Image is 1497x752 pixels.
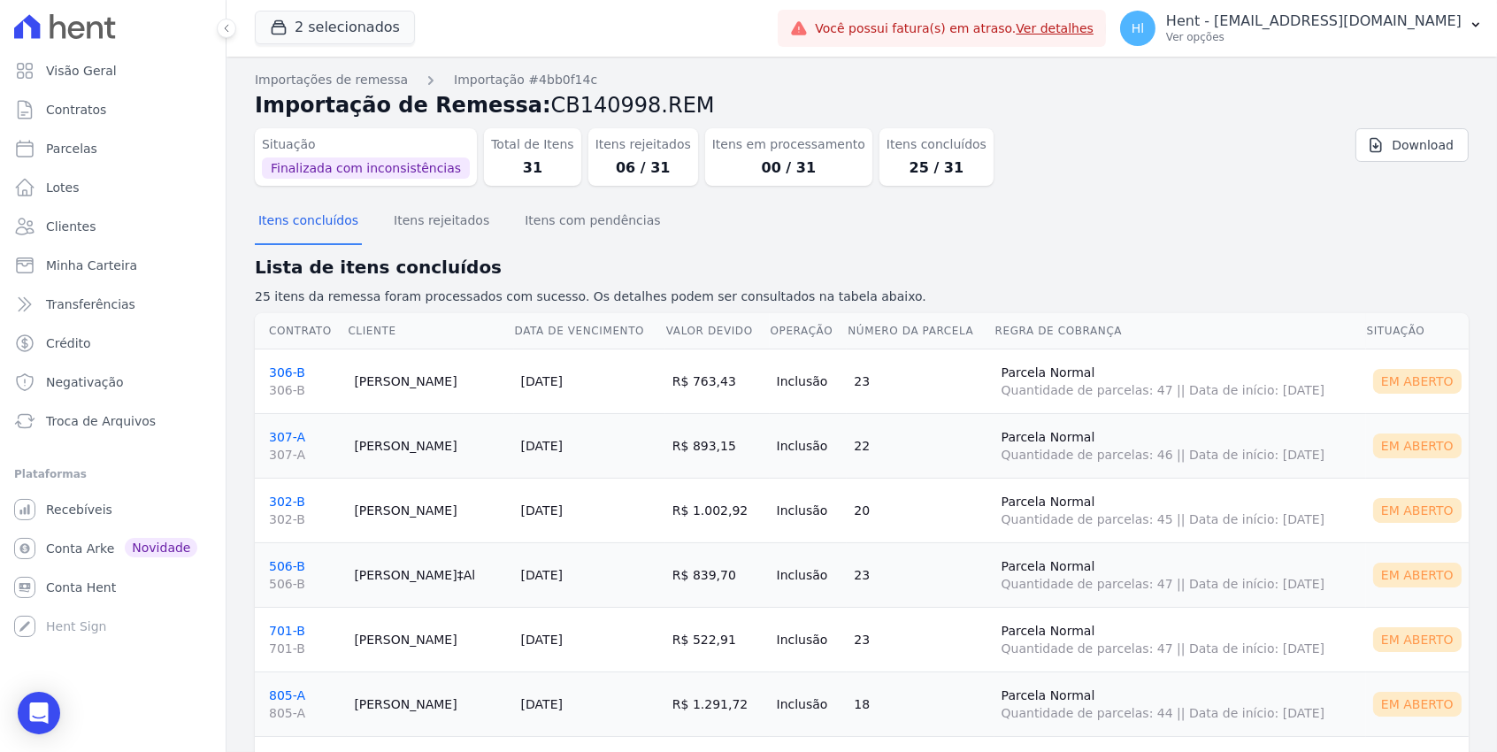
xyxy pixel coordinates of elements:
[887,157,986,179] dd: 25 / 31
[269,495,340,528] a: 302-B302-B
[7,209,219,244] a: Clientes
[255,199,362,245] button: Itens concluídos
[770,542,848,607] td: Inclusão
[1002,381,1359,399] span: Quantidade de parcelas: 47 || Data de início: [DATE]
[994,542,1366,607] td: Parcela Normal
[1373,563,1462,587] div: Em Aberto
[1002,446,1359,464] span: Quantidade de parcelas: 46 || Data de início: [DATE]
[347,542,513,607] td: [PERSON_NAME]‡Al
[18,692,60,734] div: Open Intercom Messenger
[1373,692,1462,717] div: Em Aberto
[7,92,219,127] a: Contratos
[514,349,665,413] td: [DATE]
[994,607,1366,671] td: Parcela Normal
[7,287,219,322] a: Transferências
[255,71,408,89] a: Importações de remessa
[1016,21,1094,35] a: Ver detalhes
[7,364,219,400] a: Negativação
[255,313,347,349] th: Contrato
[665,607,770,671] td: R$ 522,91
[46,412,156,430] span: Troca de Arquivos
[1002,640,1359,657] span: Quantidade de parcelas: 47 || Data de início: [DATE]
[347,349,513,413] td: [PERSON_NAME]
[1166,30,1462,44] p: Ver opções
[7,248,219,283] a: Minha Carteira
[514,607,665,671] td: [DATE]
[994,478,1366,542] td: Parcela Normal
[269,688,340,722] a: 805-A805-A
[46,257,137,274] span: Minha Carteira
[514,542,665,607] td: [DATE]
[712,135,865,154] dt: Itens em processamento
[1002,704,1359,722] span: Quantidade de parcelas: 44 || Data de início: [DATE]
[269,446,340,464] span: 307-A
[255,288,1469,306] p: 25 itens da remessa foram processados com sucesso. Os detalhes podem ser consultados na tabela ab...
[454,71,597,89] a: Importação #4bb0f14c
[46,101,106,119] span: Contratos
[1373,627,1462,652] div: Em Aberto
[1355,128,1469,162] a: Download
[262,157,470,179] span: Finalizada com inconsistências
[1373,434,1462,458] div: Em Aberto
[665,478,770,542] td: R$ 1.002,92
[46,179,80,196] span: Lotes
[347,607,513,671] td: [PERSON_NAME]
[1132,22,1144,35] span: Hl
[255,11,415,44] button: 2 selecionados
[7,403,219,439] a: Troca de Arquivos
[770,413,848,478] td: Inclusão
[770,313,848,349] th: Operação
[770,671,848,736] td: Inclusão
[994,349,1366,413] td: Parcela Normal
[347,671,513,736] td: [PERSON_NAME]
[847,413,994,478] td: 22
[255,89,1469,121] h2: Importação de Remessa:
[255,254,1469,280] h2: Lista de itens concluídos
[847,349,994,413] td: 23
[1373,369,1462,394] div: Em Aberto
[514,478,665,542] td: [DATE]
[255,71,1469,89] nav: Breadcrumb
[770,478,848,542] td: Inclusão
[847,313,994,349] th: Número da Parcela
[7,326,219,361] a: Crédito
[269,575,340,593] span: 506-B
[262,135,470,154] dt: Situação
[514,413,665,478] td: [DATE]
[1166,12,1462,30] p: Hent - [EMAIL_ADDRESS][DOMAIN_NAME]
[847,542,994,607] td: 23
[712,157,865,179] dd: 00 / 31
[125,538,197,557] span: Novidade
[347,313,513,349] th: Cliente
[7,131,219,166] a: Parcelas
[46,140,97,157] span: Parcelas
[665,542,770,607] td: R$ 839,70
[46,218,96,235] span: Clientes
[994,671,1366,736] td: Parcela Normal
[815,19,1094,38] span: Você possui fatura(s) em atraso.
[390,199,493,245] button: Itens rejeitados
[269,640,340,657] span: 701-B
[551,93,715,118] span: CB140998.REM
[7,570,219,605] a: Conta Hent
[7,492,219,527] a: Recebíveis
[46,334,91,352] span: Crédito
[269,559,340,593] a: 506-B506-B
[847,671,994,736] td: 18
[269,510,340,528] span: 302-B
[7,170,219,205] a: Lotes
[665,313,770,349] th: Valor devido
[46,501,112,518] span: Recebíveis
[491,157,574,179] dd: 31
[14,464,211,485] div: Plataformas
[847,478,994,542] td: 20
[46,62,117,80] span: Visão Geral
[665,413,770,478] td: R$ 893,15
[7,531,219,566] a: Conta Arke Novidade
[269,381,340,399] span: 306-B
[46,540,114,557] span: Conta Arke
[514,313,665,349] th: Data de Vencimento
[521,199,664,245] button: Itens com pendências
[595,135,691,154] dt: Itens rejeitados
[46,295,135,313] span: Transferências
